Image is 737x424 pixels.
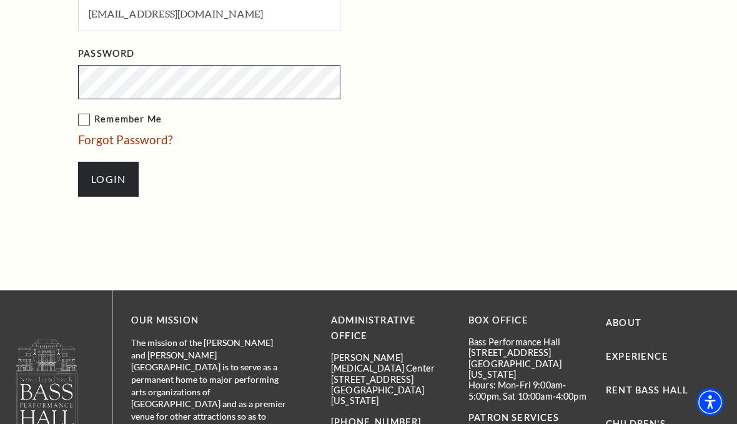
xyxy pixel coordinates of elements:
[606,317,641,328] a: About
[468,313,587,328] p: BOX OFFICE
[78,112,465,127] label: Remember Me
[468,358,587,380] p: [GEOGRAPHIC_DATA][US_STATE]
[78,132,173,147] a: Forgot Password?
[331,374,450,385] p: [STREET_ADDRESS]
[468,337,587,347] p: Bass Performance Hall
[468,380,587,402] p: Hours: Mon-Fri 9:00am-5:00pm, Sat 10:00am-4:00pm
[78,46,134,62] label: Password
[606,385,688,395] a: Rent Bass Hall
[606,351,668,362] a: Experience
[131,313,287,328] p: OUR MISSION
[331,313,450,344] p: Administrative Office
[331,352,450,374] p: [PERSON_NAME][MEDICAL_DATA] Center
[331,385,450,407] p: [GEOGRAPHIC_DATA][US_STATE]
[78,162,139,197] input: Submit button
[468,347,587,358] p: [STREET_ADDRESS]
[696,388,724,416] div: Accessibility Menu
